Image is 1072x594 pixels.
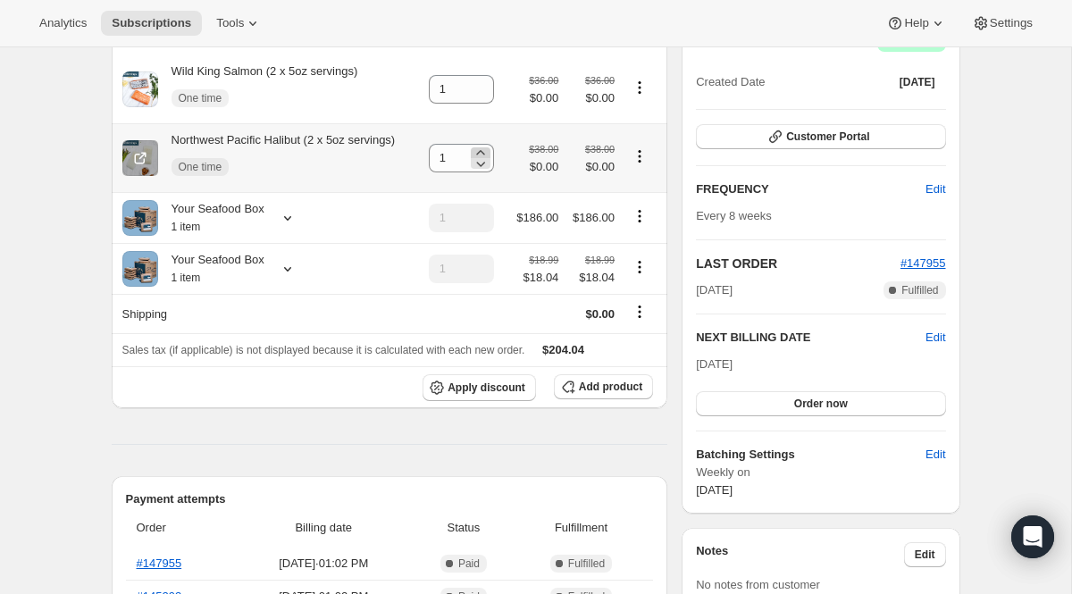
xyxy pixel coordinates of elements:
button: Product actions [625,78,654,97]
span: $0.00 [585,307,615,321]
span: [DATE] · 01:02 PM [240,555,408,573]
span: Fulfillment [520,519,642,537]
span: $204.04 [542,343,584,356]
button: Add product [554,374,653,399]
span: Order now [794,397,848,411]
button: #147955 [900,255,946,272]
button: Settings [961,11,1043,36]
img: product img [122,140,158,176]
span: Apply discount [448,381,525,395]
button: Product actions [625,146,654,166]
small: $18.99 [585,255,615,265]
div: Your Seafood Box [158,200,264,236]
span: Paid [458,556,480,571]
small: 1 item [172,272,201,284]
span: Settings [990,16,1033,30]
span: Customer Portal [786,130,869,144]
span: $18.04 [523,269,559,287]
button: Tools [205,11,272,36]
span: $18.04 [569,269,615,287]
span: Help [904,16,928,30]
span: Billing date [240,519,408,537]
div: Your Seafood Box [158,251,264,287]
small: $36.00 [529,75,558,86]
div: Open Intercom Messenger [1011,515,1054,558]
span: $0.00 [569,158,615,176]
span: Fulfilled [568,556,605,571]
img: product img [122,200,158,236]
button: Product actions [625,257,654,277]
button: Edit [904,542,946,567]
span: $186.00 [516,211,558,224]
button: Analytics [29,11,97,36]
small: $38.00 [585,144,615,155]
a: #147955 [900,256,946,270]
span: [DATE] [696,357,733,371]
button: Edit [915,175,956,204]
button: Help [875,11,957,36]
span: Analytics [39,16,87,30]
small: $38.00 [529,144,558,155]
span: Fulfilled [901,283,938,297]
span: Sales tax (if applicable) is not displayed because it is calculated with each new order. [122,344,525,356]
small: $36.00 [585,75,615,86]
small: 1 item [172,221,201,233]
span: $0.00 [529,158,558,176]
span: Weekly on [696,464,945,481]
button: [DATE] [889,70,946,95]
button: Edit [925,329,945,347]
button: Edit [915,440,956,469]
span: [DATE] [696,281,733,299]
button: Apply discount [423,374,536,401]
div: Northwest Pacific Halibut (2 x 5oz servings) [158,131,396,185]
span: $0.00 [569,89,615,107]
button: Shipping actions [625,302,654,322]
h2: Payment attempts [126,490,654,508]
h2: NEXT BILLING DATE [696,329,925,347]
span: Every 8 weeks [696,209,772,222]
span: Edit [915,548,935,562]
span: No notes from customer [696,578,820,591]
button: Customer Portal [696,124,945,149]
span: Status [418,519,509,537]
span: Edit [925,446,945,464]
h2: LAST ORDER [696,255,900,272]
span: One time [179,160,222,174]
button: Subscriptions [101,11,202,36]
span: Add product [579,380,642,394]
a: #147955 [137,556,182,570]
img: product img [122,251,158,287]
th: Order [126,508,235,548]
span: Tools [216,16,244,30]
span: Subscriptions [112,16,191,30]
span: $0.00 [529,89,558,107]
h6: Batching Settings [696,446,925,464]
small: $18.99 [529,255,558,265]
span: [DATE] [900,75,935,89]
th: Shipping [112,294,419,333]
h2: FREQUENCY [696,180,925,198]
h3: Notes [696,542,904,567]
span: Created Date [696,73,765,91]
div: Wild King Salmon (2 x 5oz servings) [158,63,358,116]
button: Product actions [625,206,654,226]
span: [DATE] [696,483,733,497]
span: Edit [925,180,945,198]
button: Order now [696,391,945,416]
span: $186.00 [573,211,615,224]
span: One time [179,91,222,105]
img: product img [122,71,158,107]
